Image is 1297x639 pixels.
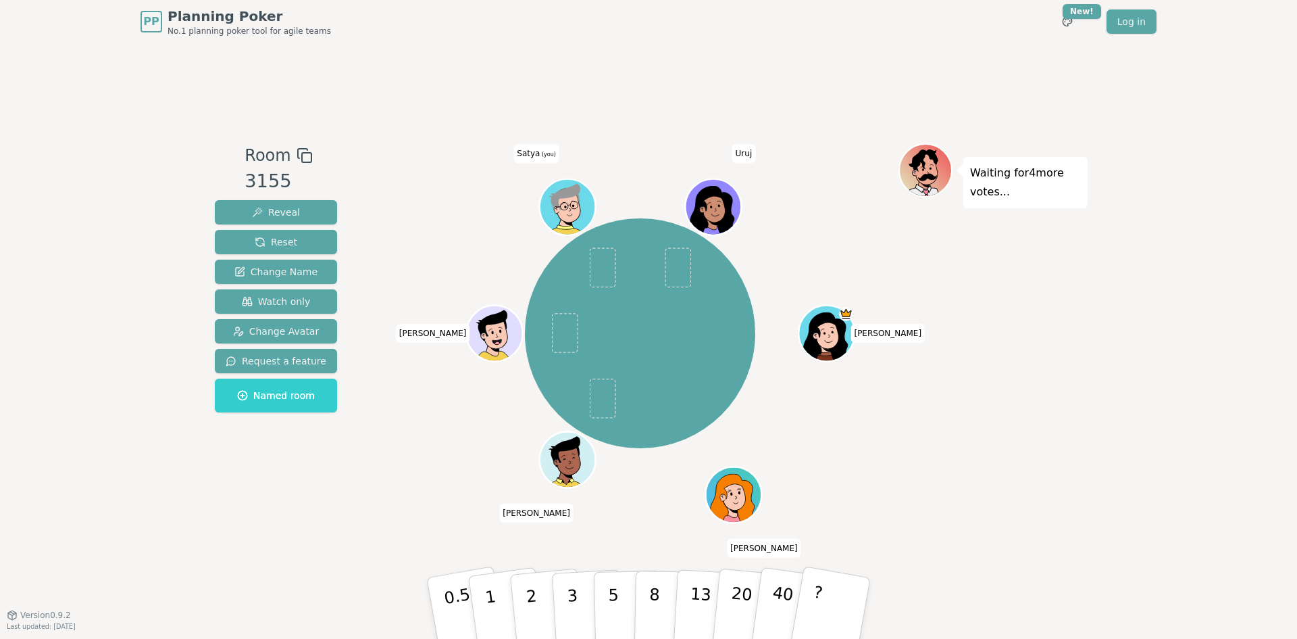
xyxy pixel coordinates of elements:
[513,144,559,163] span: Click to change your name
[215,200,337,224] button: Reveal
[237,389,315,402] span: Named room
[242,295,311,308] span: Watch only
[226,354,326,368] span: Request a feature
[168,7,331,26] span: Planning Poker
[499,503,574,522] span: Click to change your name
[1107,9,1156,34] a: Log in
[732,144,756,163] span: Click to change your name
[727,538,801,557] span: Click to change your name
[215,349,337,373] button: Request a feature
[255,235,297,249] span: Reset
[396,324,470,343] span: Click to change your name
[7,623,76,630] span: Last updated: [DATE]
[215,379,337,412] button: Named room
[143,14,159,30] span: PP
[1063,4,1101,19] div: New!
[215,230,337,254] button: Reset
[7,610,71,621] button: Version0.9.2
[215,319,337,344] button: Change Avatar
[20,610,71,621] span: Version 0.9.2
[215,289,337,314] button: Watch only
[234,265,317,279] span: Change Name
[850,324,925,343] span: Click to change your name
[970,164,1081,202] p: Waiting for 4 more votes...
[252,206,300,219] span: Reveal
[245,143,290,168] span: Room
[141,7,331,37] a: PPPlanning PokerNo.1 planning poker tool for agile teams
[839,307,853,321] span: Nancy is the host
[245,168,312,195] div: 3155
[168,26,331,37] span: No.1 planning poker tool for agile teams
[233,325,320,338] span: Change Avatar
[541,181,594,233] button: Click to change your avatar
[1055,9,1079,34] button: New!
[215,260,337,284] button: Change Name
[540,151,556,158] span: (you)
